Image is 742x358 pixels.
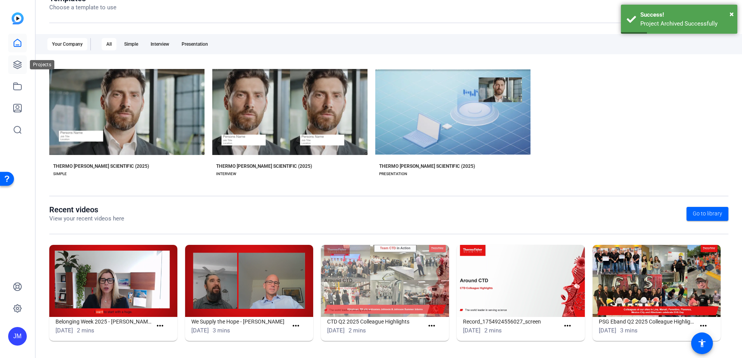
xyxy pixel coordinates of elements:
[216,163,312,169] div: THERMO [PERSON_NAME] SCIENTIFIC (2025)
[30,60,54,69] div: Projects
[599,327,616,334] span: [DATE]
[379,171,407,177] div: PRESENTATION
[379,163,475,169] div: THERMO [PERSON_NAME] SCIENTIFIC (2025)
[563,321,572,331] mat-icon: more_horiz
[53,163,149,169] div: THERMO [PERSON_NAME] SCIENTIFIC (2025)
[687,207,728,221] a: Go to library
[640,10,732,19] div: Success!
[55,327,73,334] span: [DATE]
[730,8,734,20] button: Close
[155,321,165,331] mat-icon: more_horiz
[49,245,177,317] img: Belonging Week 2025 - Susan Gellatly
[321,245,449,317] img: CTD Q2 2025 Colleague Highlights
[693,210,722,218] span: Go to library
[484,327,502,334] span: 2 mins
[47,38,87,50] div: Your Company
[55,317,152,326] h1: Belonging Week 2025 - [PERSON_NAME]
[463,327,480,334] span: [DATE]
[463,317,560,326] h1: Record_1754924556027_screen
[599,317,695,326] h1: PSG Eband Q2 2025 Colleague Highlights
[348,327,366,334] span: 2 mins
[327,327,345,334] span: [DATE]
[191,317,288,326] h1: We Supply the Hope - [PERSON_NAME]
[53,171,67,177] div: SIMPLE
[177,38,213,50] div: Presentation
[77,327,94,334] span: 2 mins
[49,3,116,12] p: Choose a template to use
[593,245,721,317] img: PSG Eband Q2 2025 Colleague Highlights
[730,9,734,19] span: ×
[291,321,301,331] mat-icon: more_horiz
[327,317,424,326] h1: CTD Q2 2025 Colleague Highlights
[185,245,313,317] img: We Supply the Hope - Perry Jennings
[102,38,116,50] div: All
[49,205,124,214] h1: Recent videos
[457,245,585,317] img: Record_1754924556027_screen
[191,327,209,334] span: [DATE]
[213,327,230,334] span: 3 mins
[216,171,236,177] div: INTERVIEW
[8,327,27,346] div: JM
[49,214,124,223] p: View your recent videos here
[697,339,707,348] mat-icon: accessibility
[146,38,174,50] div: Interview
[699,321,708,331] mat-icon: more_horiz
[640,19,732,28] div: Project Archived Successfully
[12,12,24,24] img: blue-gradient.svg
[120,38,143,50] div: Simple
[620,327,638,334] span: 3 mins
[427,321,437,331] mat-icon: more_horiz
